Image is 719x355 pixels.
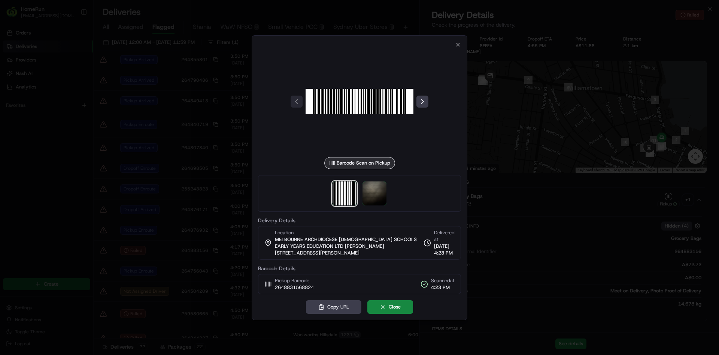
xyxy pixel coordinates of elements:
[275,277,314,284] span: Pickup Barcode
[275,229,294,236] span: Location
[275,236,422,250] span: MELBOURNE ARCHDIOCESE [DEMOGRAPHIC_DATA] SCHOOLS EARLY YEARS EDUCATION LTD [PERSON_NAME]
[362,181,386,205] img: photo_proof_of_delivery image
[367,300,413,314] button: Close
[333,181,357,205] img: barcode_scan_on_pickup image
[431,277,455,284] span: Scanned at
[258,218,461,223] label: Delivery Details
[275,284,314,291] span: 2648831568824
[431,284,455,291] span: 4:23 PM
[434,229,455,243] span: Delivered at
[275,250,359,256] span: [STREET_ADDRESS][PERSON_NAME]
[306,48,413,156] img: barcode_scan_on_pickup image
[306,300,361,314] button: Copy URL
[324,157,395,169] div: Barcode Scan on Pickup
[258,266,461,271] label: Barcode Details
[434,243,455,256] span: [DATE] 4:23 PM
